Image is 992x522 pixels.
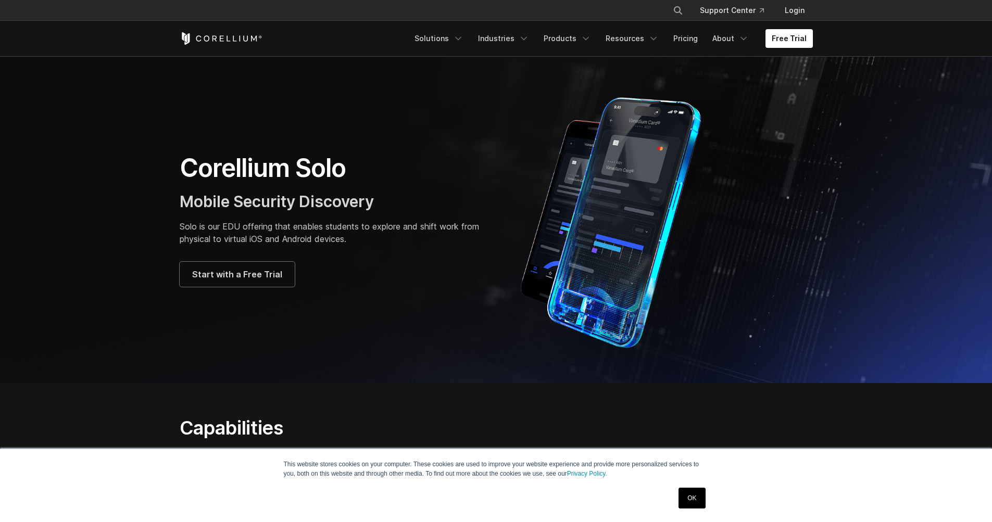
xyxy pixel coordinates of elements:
a: Start with a Free Trial [180,262,295,287]
h1: Corellium Solo [180,152,486,184]
a: OK [679,488,705,508]
a: Industries [472,29,535,48]
a: Free Trial [765,29,813,48]
h2: Capabilities [180,416,595,439]
img: Corellium Solo for mobile app security solutions [507,90,731,350]
p: Solo is our EDU offering that enables students to explore and shift work from physical to virtual... [180,220,486,245]
a: Corellium Home [180,32,262,45]
button: Search [669,1,687,20]
a: Support Center [692,1,772,20]
div: Navigation Menu [660,1,813,20]
a: Solutions [408,29,470,48]
a: Pricing [667,29,704,48]
a: Products [537,29,597,48]
p: This website stores cookies on your computer. These cookies are used to improve your website expe... [284,460,709,478]
a: Privacy Policy. [567,470,607,477]
div: Navigation Menu [408,29,813,48]
span: Mobile Security Discovery [180,192,374,211]
span: Start with a Free Trial [192,268,282,281]
a: About [706,29,755,48]
a: Login [776,1,813,20]
a: Resources [599,29,665,48]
